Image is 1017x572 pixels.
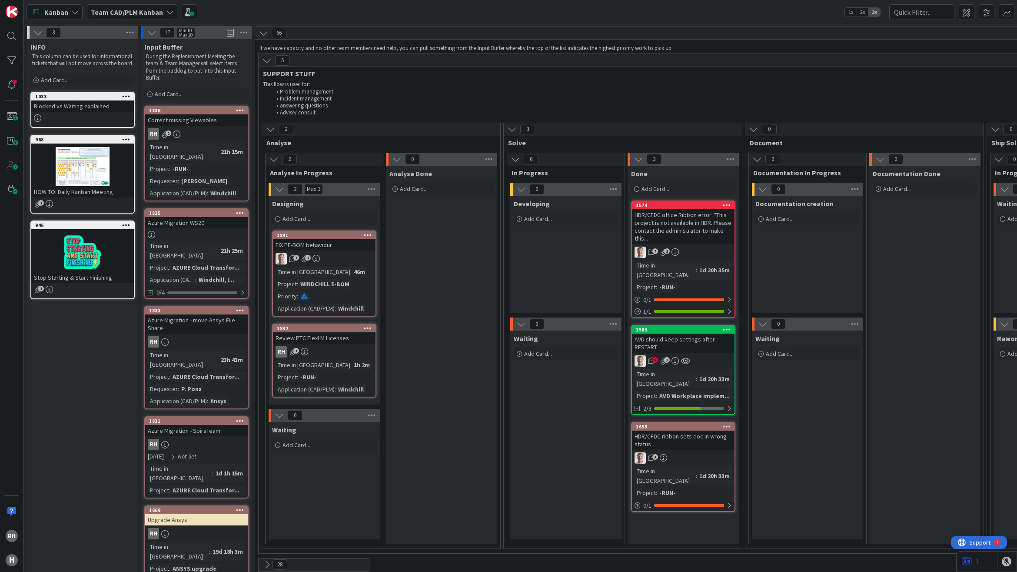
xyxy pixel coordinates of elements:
div: BO [632,247,734,258]
span: : [696,471,697,481]
div: 1d 20h 35m [697,265,732,275]
span: : [297,291,298,301]
span: 2 [279,124,293,134]
span: [DATE] [148,452,164,461]
div: 19d 18h 3m [210,547,245,556]
a: 946Stop Starting & Start Finishing [30,221,135,299]
div: 1 [45,3,47,10]
span: : [350,360,352,370]
span: : [297,372,298,382]
div: 946Stop Starting & Start Finishing [31,221,134,283]
div: Windchill, I... [196,275,236,284]
div: 1659 [632,423,734,431]
div: 1d 20h 33m [697,374,732,384]
span: 1 [38,200,44,206]
div: 1831 [145,417,248,425]
span: 0 [771,184,786,194]
span: : [217,246,219,255]
div: 1836 [145,107,248,114]
span: Designing [272,199,304,208]
div: Project [635,488,656,498]
span: Add Card... [524,350,552,358]
div: 1836 [149,107,248,114]
a: 1841FIX PE-BOM behaviourBOTime in [GEOGRAPHIC_DATA]:46mProject:WINDCHILL E-BOMPriority:Applicatio... [272,231,376,317]
div: [PERSON_NAME] [179,176,229,186]
a: 1836Correct missing ViewablesRHTime in [GEOGRAPHIC_DATA]:21h 15mProject:-RUN-Requester:[PERSON_NA... [144,106,249,201]
span: Input Buffer [144,43,183,51]
div: Max 20 [179,33,193,37]
div: Requester [148,176,178,186]
div: H [6,554,18,566]
div: 1842 [273,324,376,332]
div: Project [148,263,169,272]
div: HDR/CFDC ribbon sets doc in wrong status [632,431,734,450]
div: Time in [GEOGRAPHIC_DATA] [148,350,217,369]
span: Add Card... [883,185,911,193]
span: : [195,275,196,284]
span: Add Card... [766,215,794,223]
div: RH [6,530,18,542]
span: 0/4 [156,288,165,297]
div: Priority [276,291,297,301]
span: Developing [514,199,550,208]
b: Team CAD/PLM Kanban [91,8,163,17]
div: Time in [GEOGRAPHIC_DATA] [148,542,209,561]
div: RH [276,346,287,358]
div: AZURE Cloud Transfor... [170,263,242,272]
div: Min 10 [179,28,192,33]
span: : [217,147,219,157]
span: Done [631,169,648,178]
span: Documentation Done [873,169,941,178]
span: : [335,304,336,313]
span: 7 [652,248,658,254]
span: 1x [845,8,857,17]
span: Add Card... [282,215,310,223]
p: During the Replenishment Meeting the team & Team Manager will select items from the backlog to pu... [146,53,247,81]
span: Kanban [44,7,68,17]
div: Correct missing Viewables [145,114,248,126]
div: 1574HDR/CFDC office Ribbon error: "This project is not available in HDR. Please contact the admin... [632,201,734,244]
span: 17 [160,27,175,38]
span: : [169,164,170,174]
span: Waiting [514,334,538,343]
a: 1833Azure Migration - move Ansys File ShareRHTime in [GEOGRAPHIC_DATA]:23h 43mProject:AZURE Cloud... [144,306,249,409]
div: Stop Starting & Start Finishing [31,272,134,283]
div: Project [148,485,169,495]
span: Add Card... [524,215,552,223]
div: 0/1 [632,294,734,305]
span: Add Card... [766,350,794,358]
div: 21h 15m [219,147,245,157]
div: 1833Azure Migration - move Ansys File Share [145,307,248,334]
div: Time in [GEOGRAPHIC_DATA] [635,369,696,388]
div: BO [632,355,734,367]
span: 66 [272,28,286,38]
p: This column can be used for informational tickets that will not move across the board [32,53,133,67]
span: : [656,282,657,292]
span: Waiting [755,334,780,343]
div: Application (CAD/PLM) [148,275,195,284]
a: 1659HDR/CFDC ribbon sets doc in wrong statusBOTime in [GEOGRAPHIC_DATA]:1d 20h 33mProject:-RUN-0/1 [631,422,735,512]
span: 2x [857,8,868,17]
div: Ansys [208,396,229,406]
span: 1 / 1 [643,307,651,316]
div: Azure Migration - SpiraTeam [145,425,248,436]
div: 1841 [277,232,376,238]
div: HOW TO: Daily Kanban Meeting [31,186,134,197]
div: Max 3 [307,187,320,191]
span: : [207,188,208,198]
div: 1583AVD should keep settings after RESTART [632,326,734,353]
span: 2 [664,248,670,254]
div: RH [273,346,376,358]
div: Requester [148,384,178,394]
div: RH [148,439,159,450]
span: : [656,488,657,498]
div: -RUN- [657,282,678,292]
span: 0 [888,154,903,164]
div: Time in [GEOGRAPHIC_DATA] [635,261,696,280]
input: Quick Filter... [889,4,954,20]
div: Time in [GEOGRAPHIC_DATA] [148,241,217,260]
div: RH [145,336,248,348]
span: Solve [508,138,731,147]
div: 946 [35,222,134,228]
span: : [297,279,298,289]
